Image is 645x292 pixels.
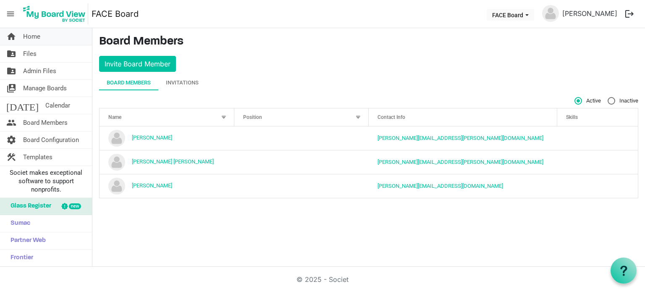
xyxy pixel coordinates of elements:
[296,275,349,284] a: © 2025 - Societ
[574,97,601,105] span: Active
[99,75,638,90] div: tab-header
[378,159,543,165] a: [PERSON_NAME][EMAIL_ADDRESS][PERSON_NAME][DOMAIN_NAME]
[21,3,88,24] img: My Board View Logo
[542,5,559,22] img: no-profile-picture.svg
[23,45,37,62] span: Files
[23,132,79,148] span: Board Configuration
[100,150,234,174] td: Erika Jayne Williams is template cell column header Name
[6,63,16,79] span: folder_shared
[378,183,503,189] a: [PERSON_NAME][EMAIL_ADDRESS][DOMAIN_NAME]
[3,6,18,22] span: menu
[234,174,369,198] td: column header Position
[69,203,81,209] div: new
[6,215,30,232] span: Sumac
[132,182,172,189] a: [PERSON_NAME]
[92,5,139,22] a: FACE Board
[243,114,262,120] span: Position
[6,232,46,249] span: Partner Web
[6,45,16,62] span: folder_shared
[557,150,638,174] td: is template cell column header Skills
[45,97,70,114] span: Calendar
[557,126,638,150] td: is template cell column header Skills
[369,150,557,174] td: erika.williams@snb.ca is template cell column header Contact Info
[378,135,543,141] a: [PERSON_NAME][EMAIL_ADDRESS][PERSON_NAME][DOMAIN_NAME]
[100,174,234,198] td: Sharon Amirault is template cell column header Name
[107,79,151,87] div: Board Members
[369,174,557,198] td: samirault@familyplus.ca is template cell column header Contact Info
[100,126,234,150] td: Amy Shanks is template cell column header Name
[23,63,56,79] span: Admin Files
[23,114,68,131] span: Board Members
[6,198,51,215] span: Glass Register
[621,5,638,23] button: logout
[608,97,638,105] span: Inactive
[132,158,214,165] a: [PERSON_NAME] [PERSON_NAME]
[566,114,578,120] span: Skills
[6,114,16,131] span: people
[99,56,176,72] button: Invite Board Member
[108,114,121,120] span: Name
[234,126,369,150] td: column header Position
[6,28,16,45] span: home
[6,250,33,266] span: Frontier
[99,35,638,49] h3: Board Members
[369,126,557,150] td: appleby.shanks@gmail.com is template cell column header Contact Info
[487,9,534,21] button: FACE Board dropdownbutton
[6,149,16,166] span: construction
[108,154,125,171] img: no-profile-picture.svg
[108,178,125,195] img: no-profile-picture.svg
[6,80,16,97] span: switch_account
[234,150,369,174] td: column header Position
[23,28,40,45] span: Home
[6,97,39,114] span: [DATE]
[23,80,67,97] span: Manage Boards
[6,132,16,148] span: settings
[557,174,638,198] td: is template cell column header Skills
[23,149,52,166] span: Templates
[21,3,92,24] a: My Board View Logo
[559,5,621,22] a: [PERSON_NAME]
[108,130,125,147] img: no-profile-picture.svg
[4,168,88,194] span: Societ makes exceptional software to support nonprofits.
[166,79,199,87] div: Invitations
[378,114,405,120] span: Contact Info
[132,134,172,141] a: [PERSON_NAME]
